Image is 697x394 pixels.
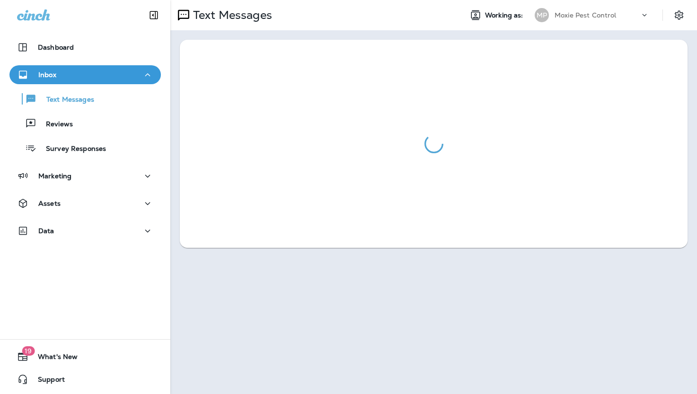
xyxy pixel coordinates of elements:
[9,194,161,213] button: Assets
[36,145,106,154] p: Survey Responses
[38,44,74,51] p: Dashboard
[9,65,161,84] button: Inbox
[36,120,73,129] p: Reviews
[22,346,35,356] span: 19
[38,172,71,180] p: Marketing
[38,227,54,235] p: Data
[9,221,161,240] button: Data
[141,6,167,25] button: Collapse Sidebar
[189,8,272,22] p: Text Messages
[9,347,161,366] button: 19What's New
[9,114,161,133] button: Reviews
[9,166,161,185] button: Marketing
[535,8,549,22] div: MP
[37,96,94,105] p: Text Messages
[28,353,78,364] span: What's New
[38,200,61,207] p: Assets
[9,138,161,158] button: Survey Responses
[9,38,161,57] button: Dashboard
[671,7,688,24] button: Settings
[485,11,525,19] span: Working as:
[38,71,56,79] p: Inbox
[555,11,617,19] p: Moxie Pest Control
[28,376,65,387] span: Support
[9,370,161,389] button: Support
[9,89,161,109] button: Text Messages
